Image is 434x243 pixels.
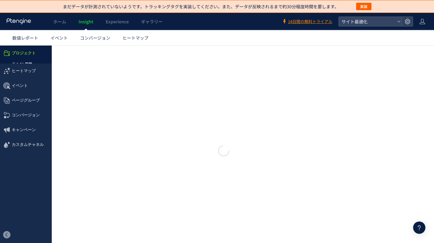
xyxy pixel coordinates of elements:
span: イベント [12,33,28,48]
span: ギャラリー [141,18,163,25]
span: ヒートマップ [123,35,148,41]
span: ヒートマップ [12,18,36,33]
span: ホーム [53,18,66,25]
button: 実装 [356,3,371,10]
span: プロジェクト [12,0,36,15]
span: 14日間の無料トライアル [288,19,332,25]
span: 数値レポート [12,35,38,41]
a: 14日間の無料トライアル [282,19,332,25]
span: Insight [79,18,93,25]
span: ページグループ [12,48,40,62]
span: コンバージョン [80,35,110,41]
span: コンバージョン [12,62,40,77]
span: キャンペーン [12,77,36,92]
span: 実装 [360,3,367,10]
p: まだデータが計測されていないようです。トラッキングタグを実装してください。また、データが反映されるまで約30分程度時間を要します。 [63,3,339,10]
span: イベント [51,35,68,41]
span: カスタムチャネル [12,92,44,107]
span: Experience [106,18,129,25]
